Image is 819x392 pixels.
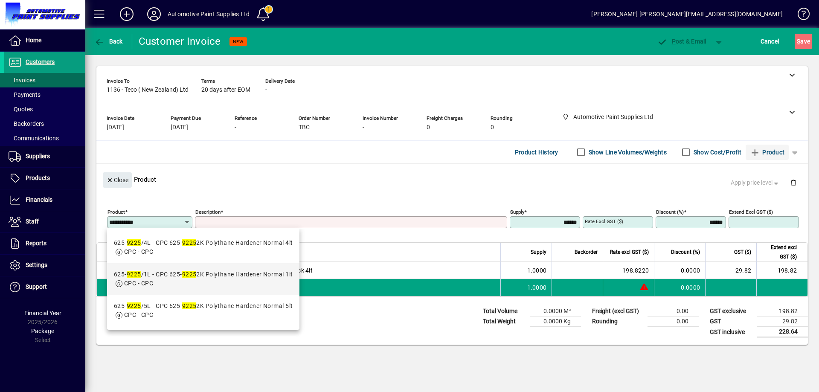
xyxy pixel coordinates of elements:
[491,124,494,131] span: 0
[530,306,581,317] td: 0.0000 M³
[4,168,85,189] a: Products
[783,179,804,186] app-page-header-button: Delete
[672,38,676,45] span: P
[648,317,699,327] td: 0.00
[9,106,33,113] span: Quotes
[4,131,85,145] a: Communications
[4,30,85,51] a: Home
[511,145,562,160] button: Product History
[107,209,125,215] mat-label: Product
[515,145,558,159] span: Product History
[657,38,706,45] span: ost & Email
[692,148,741,157] label: Show Cost/Profit
[31,328,54,334] span: Package
[510,209,524,215] mat-label: Supply
[783,172,804,193] button: Delete
[26,218,39,225] span: Staff
[757,317,808,327] td: 29.82
[24,310,61,317] span: Financial Year
[26,196,52,203] span: Financials
[209,247,235,257] span: Description
[575,247,598,257] span: Backorder
[139,35,221,48] div: Customer Invoice
[26,174,50,181] span: Products
[654,262,705,279] td: 0.0000
[610,247,649,257] span: Rate excl GST ($)
[795,34,812,49] button: Save
[209,266,313,275] span: CPC 625-7059 Polythane Jet Black 4lt
[26,283,47,290] span: Support
[26,261,47,268] span: Settings
[4,211,85,232] a: Staff
[299,124,310,131] span: TBC
[9,77,35,84] span: Invoices
[588,317,648,327] td: Rounding
[608,266,649,275] div: 198.8220
[173,266,183,275] span: Automotive Paint Supplies Ltd
[107,87,189,93] span: 1136 - Teco ( New Zealand) Ltd
[4,255,85,276] a: Settings
[96,164,808,195] div: Product
[729,209,773,215] mat-label: Extend excl GST ($)
[756,262,807,279] td: 198.82
[85,34,132,49] app-page-header-button: Back
[101,176,134,183] app-page-header-button: Close
[26,37,41,44] span: Home
[94,38,123,45] span: Back
[706,327,757,337] td: GST inclusive
[757,327,808,337] td: 228.64
[648,306,699,317] td: 0.00
[587,148,667,157] label: Show Line Volumes/Weights
[195,209,221,215] mat-label: Description
[233,39,244,44] span: NEW
[113,6,140,22] button: Add
[757,306,808,317] td: 198.82
[26,240,46,247] span: Reports
[427,124,430,131] span: 0
[530,317,581,327] td: 0.0000 Kg
[797,38,800,45] span: S
[9,120,44,127] span: Backorders
[734,247,751,257] span: GST ($)
[4,233,85,254] a: Reports
[188,283,198,292] span: Automotive Paint Supplies Ltd
[4,276,85,298] a: Support
[762,243,797,261] span: Extend excl GST ($)
[106,173,128,187] span: Close
[527,266,547,275] span: 1.0000
[235,124,236,131] span: -
[92,34,125,49] button: Back
[265,87,267,93] span: -
[671,247,700,257] span: Discount (%)
[4,116,85,131] a: Backorders
[107,124,124,131] span: [DATE]
[706,306,757,317] td: GST exclusive
[727,175,784,191] button: Apply price level
[363,124,364,131] span: -
[591,7,783,21] div: [PERSON_NAME] [PERSON_NAME][EMAIL_ADDRESS][DOMAIN_NAME]
[26,58,55,65] span: Customers
[9,135,59,142] span: Communications
[171,124,188,131] span: [DATE]
[4,102,85,116] a: Quotes
[201,87,250,93] span: 20 days after EOM
[705,262,756,279] td: 29.82
[588,306,648,317] td: Freight (excl GST)
[9,91,41,98] span: Payments
[479,317,530,327] td: Total Weight
[731,178,780,187] span: Apply price level
[527,283,547,292] span: 1.0000
[585,218,623,224] mat-label: Rate excl GST ($)
[797,35,810,48] span: ave
[4,189,85,211] a: Financials
[26,153,50,160] span: Suppliers
[791,2,808,29] a: Knowledge Base
[653,34,711,49] button: Post & Email
[140,6,168,22] button: Profile
[129,266,166,275] div: 625-7059/4L
[758,34,781,49] button: Cancel
[168,7,250,21] div: Automotive Paint Supplies Ltd
[129,247,139,257] span: Item
[706,317,757,327] td: GST
[197,228,500,237] mat-error: Required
